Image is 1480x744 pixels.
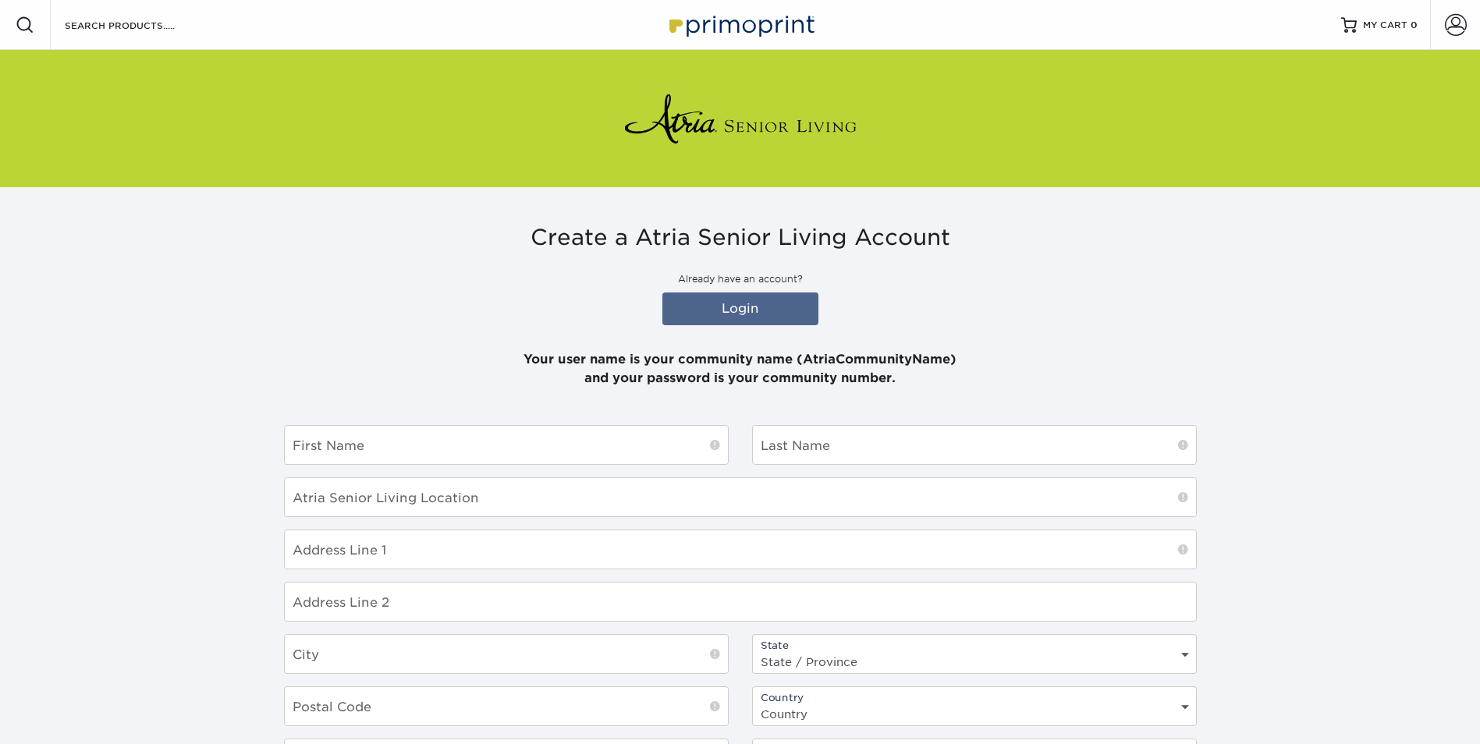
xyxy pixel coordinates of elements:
p: Your user name is your community name (AtriaCommunityName) and your password is your community nu... [284,331,1197,388]
a: Login [662,292,818,325]
img: Atria Senior Living [623,87,857,150]
input: SEARCH PRODUCTS..... [63,16,215,34]
span: MY CART [1363,19,1407,32]
p: Already have an account? [284,272,1197,286]
h3: Create a Atria Senior Living Account [284,225,1197,251]
span: 0 [1411,19,1418,30]
img: Primoprint [662,8,818,41]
